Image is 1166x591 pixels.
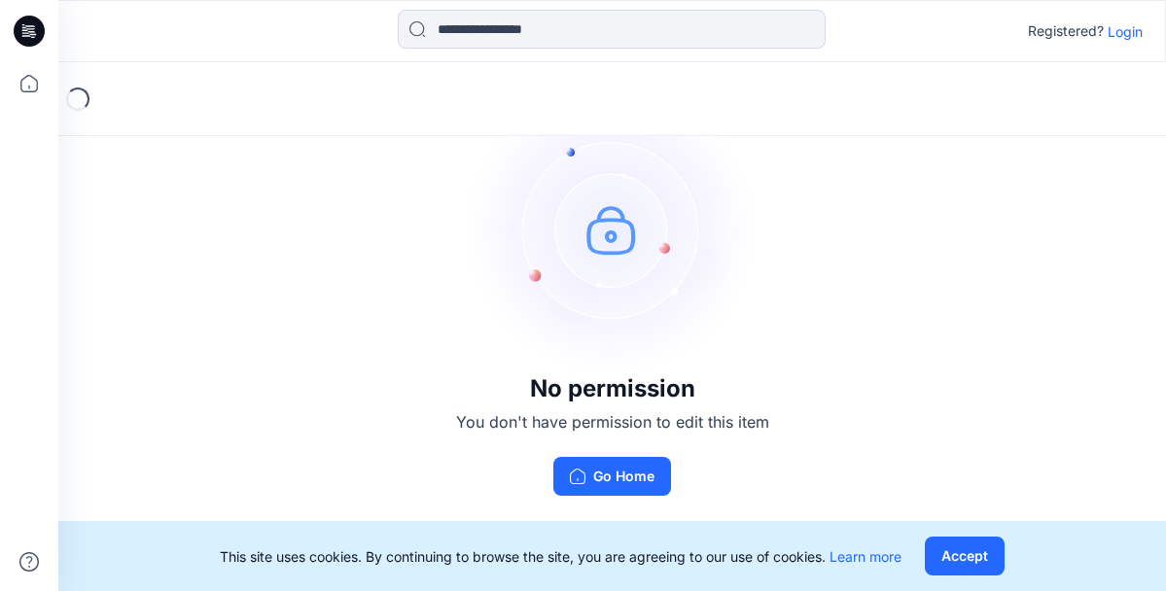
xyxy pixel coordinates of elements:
h3: No permission [456,375,769,402]
button: Accept [925,537,1005,575]
p: This site uses cookies. By continuing to browse the site, you are agreeing to our use of cookies. [220,546,901,567]
p: Login [1108,21,1143,42]
img: no-perm.svg [467,84,759,375]
button: Go Home [553,457,671,496]
p: Registered? [1028,19,1104,43]
a: Learn more [830,548,901,565]
p: You don't have permission to edit this item [456,410,769,434]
